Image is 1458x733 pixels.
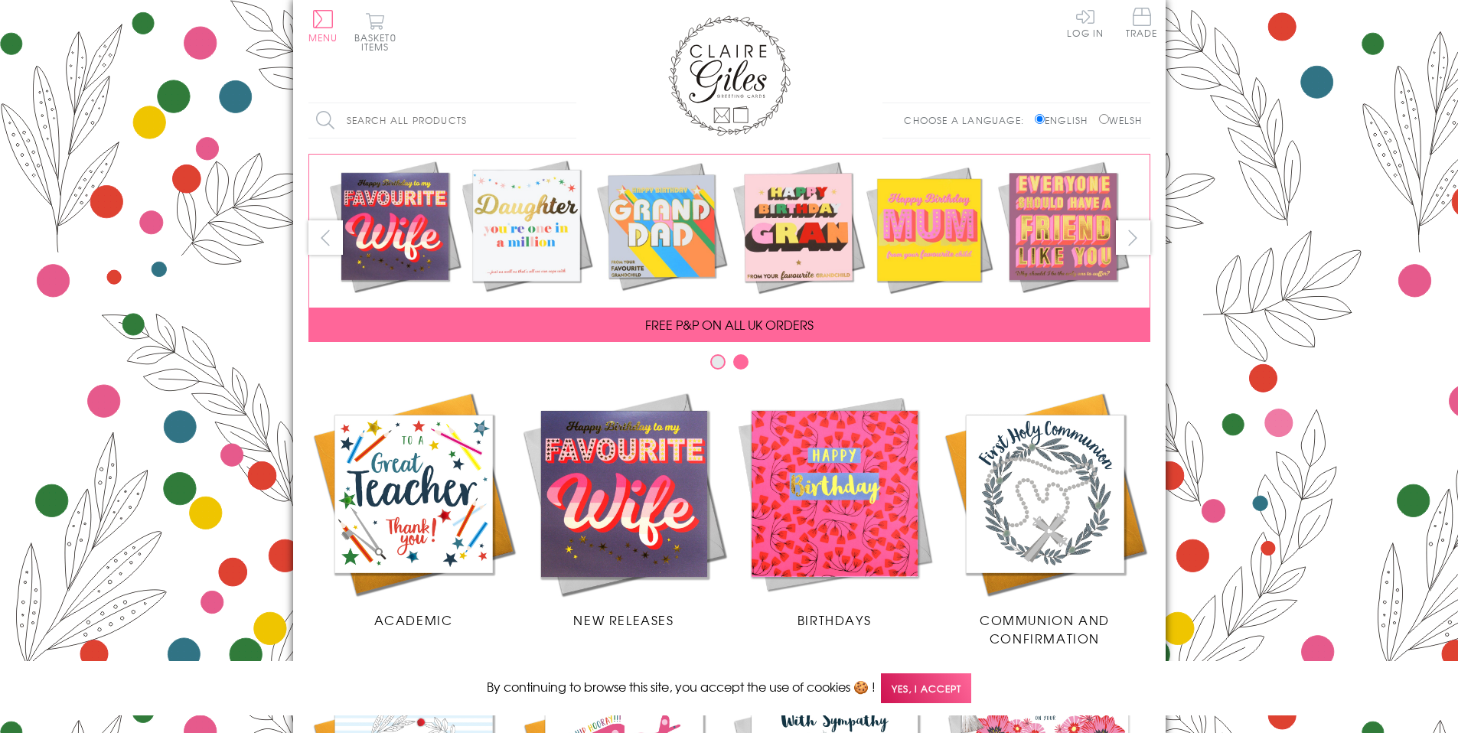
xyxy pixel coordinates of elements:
button: prev [308,220,343,255]
input: English [1035,114,1045,124]
span: 0 items [361,31,396,54]
a: New Releases [519,389,729,629]
button: Basket0 items [354,12,396,51]
input: Search all products [308,103,576,138]
span: New Releases [573,611,674,629]
a: Birthdays [729,389,940,629]
button: Carousel Page 1 [710,354,726,370]
span: Communion and Confirmation [980,611,1110,647]
span: Birthdays [797,611,871,629]
a: Trade [1126,8,1158,41]
span: Academic [374,611,453,629]
button: Menu [308,10,338,42]
p: Choose a language: [904,113,1032,127]
img: Claire Giles Greetings Cards [668,15,791,136]
input: Search [561,103,576,138]
input: Welsh [1099,114,1109,124]
span: Menu [308,31,338,44]
label: English [1035,113,1095,127]
a: Academic [308,389,519,629]
span: Yes, I accept [881,673,971,703]
div: Carousel Pagination [308,353,1150,377]
span: Trade [1126,8,1158,37]
a: Communion and Confirmation [940,389,1150,647]
span: FREE P&P ON ALL UK ORDERS [645,315,814,334]
label: Welsh [1099,113,1143,127]
button: Carousel Page 2 (Current Slide) [733,354,749,370]
button: next [1116,220,1150,255]
a: Log In [1067,8,1104,37]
